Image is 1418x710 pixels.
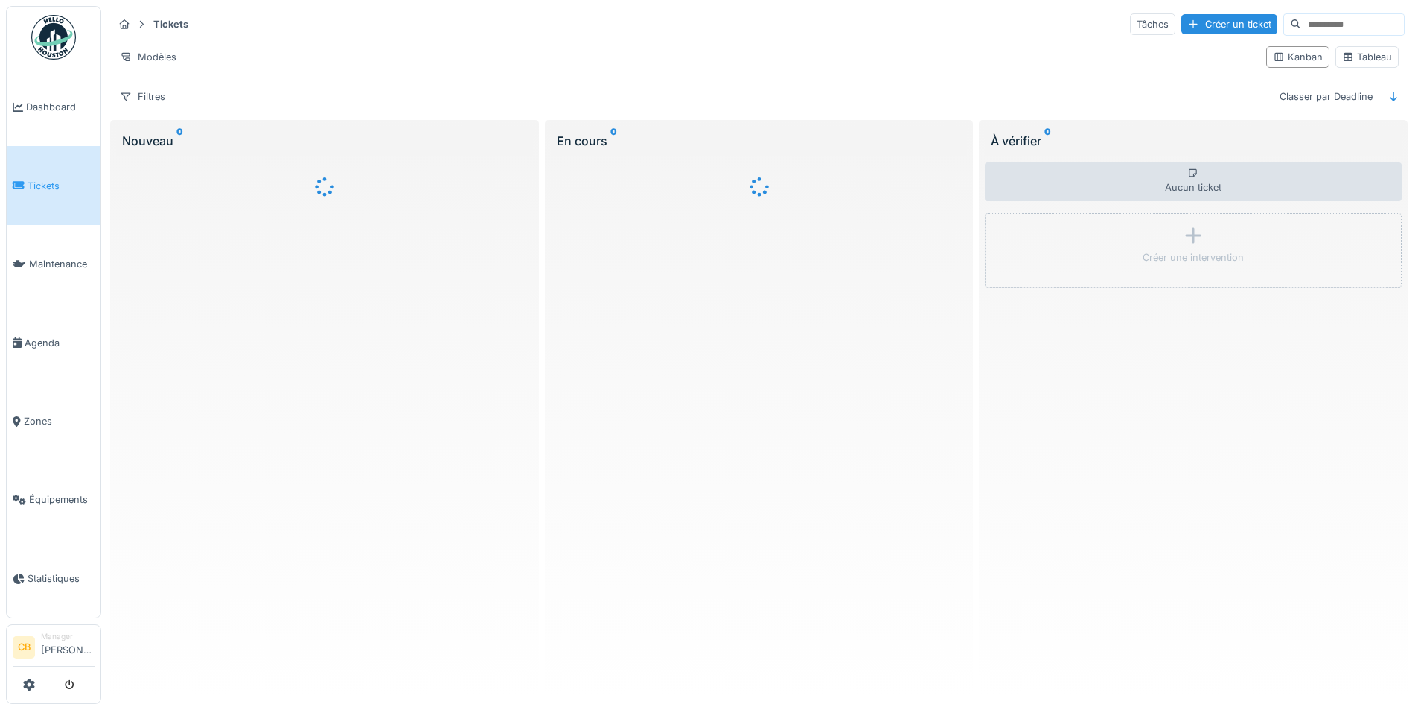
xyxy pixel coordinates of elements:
[991,132,1396,150] div: À vérifier
[26,100,95,114] span: Dashboard
[176,132,183,150] sup: 0
[29,257,95,271] span: Maintenance
[28,179,95,193] span: Tickets
[7,68,100,146] a: Dashboard
[1342,50,1392,64] div: Tableau
[1273,50,1323,64] div: Kanban
[13,636,35,659] li: CB
[610,132,617,150] sup: 0
[557,132,962,150] div: En cours
[7,225,100,303] a: Maintenance
[1181,14,1277,34] div: Créer un ticket
[7,382,100,460] a: Zones
[13,631,95,667] a: CB Manager[PERSON_NAME]
[7,303,100,381] a: Agenda
[41,631,95,642] div: Manager
[28,571,95,586] span: Statistiques
[985,162,1402,201] div: Aucun ticket
[31,15,76,60] img: Badge_color-CXgf-gQk.svg
[41,631,95,663] li: [PERSON_NAME]
[113,46,183,68] div: Modèles
[1273,86,1379,107] div: Classer par Deadline
[1130,13,1175,35] div: Tâches
[7,539,100,618] a: Statistiques
[29,492,95,507] span: Équipements
[147,17,194,31] strong: Tickets
[1143,250,1244,264] div: Créer une intervention
[7,146,100,224] a: Tickets
[1044,132,1051,150] sup: 0
[122,132,527,150] div: Nouveau
[7,460,100,539] a: Équipements
[24,414,95,428] span: Zones
[25,336,95,350] span: Agenda
[113,86,172,107] div: Filtres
